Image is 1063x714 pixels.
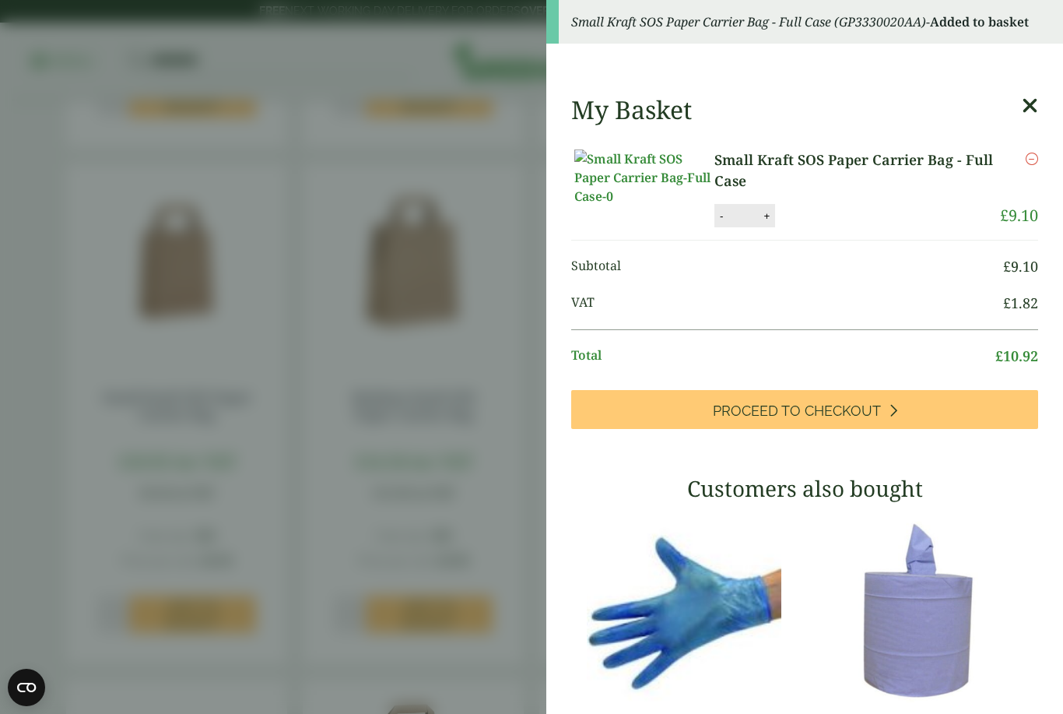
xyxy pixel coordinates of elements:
img: 4130015J-Blue-Vinyl-Powder-Free-Gloves-Medium [571,513,797,708]
h2: My Basket [571,95,692,125]
span: £ [1003,294,1011,312]
em: Small Kraft SOS Paper Carrier Bag - Full Case (GP3330020AA) [571,13,926,30]
bdi: 9.10 [1000,205,1038,226]
button: - [715,209,728,223]
span: £ [995,346,1003,365]
button: Open CMP widget [8,669,45,706]
span: Proceed to Checkout [713,403,881,420]
span: VAT [571,293,1003,314]
bdi: 1.82 [1003,294,1038,312]
a: Remove this item [1026,149,1038,168]
span: Subtotal [571,256,1003,277]
span: Total [571,346,995,367]
bdi: 10.92 [995,346,1038,365]
strong: Added to basket [930,13,1029,30]
img: Small Kraft SOS Paper Carrier Bag-Full Case-0 [574,149,714,206]
a: Small Kraft SOS Paper Carrier Bag - Full Case [714,149,1000,192]
span: £ [1003,257,1011,276]
button: + [759,209,774,223]
a: Proceed to Checkout [571,390,1038,429]
img: 3630017-2-Ply-Blue-Centre-Feed-104m [812,513,1038,708]
bdi: 9.10 [1003,257,1038,276]
h3: Customers also bought [571,476,1038,502]
span: £ [1000,205,1009,226]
